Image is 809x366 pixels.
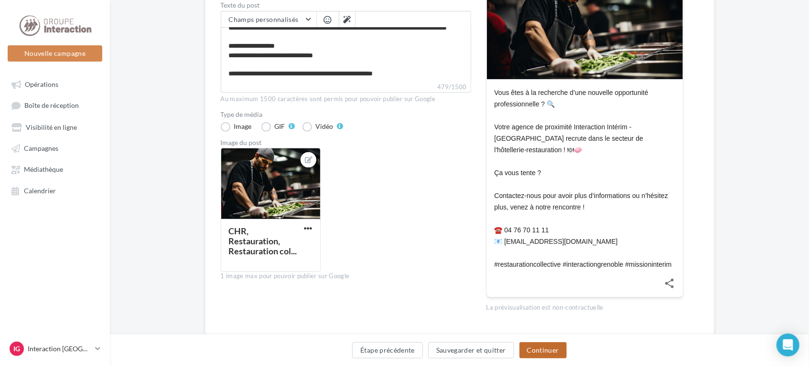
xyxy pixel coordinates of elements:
button: Champs personnalisés [221,11,316,28]
div: Au maximum 1500 caractères sont permis pour pouvoir publier sur Google [221,95,471,104]
span: Campagnes [24,144,58,152]
span: Médiathèque [24,166,63,174]
span: Calendrier [24,187,56,195]
span: Opérations [25,80,58,88]
a: IG Interaction [GEOGRAPHIC_DATA] [8,340,102,358]
a: Opérations [6,75,104,93]
p: Interaction [GEOGRAPHIC_DATA] [28,344,91,354]
label: Type de média [221,111,471,118]
button: Sauvegarder et quitter [428,342,514,358]
a: Calendrier [6,182,104,199]
span: Champs personnalisés [229,15,299,23]
a: Campagnes [6,139,104,157]
span: IG [13,344,20,354]
span: Visibilité en ligne [26,123,77,131]
button: Étape précédente [352,342,423,358]
div: Image [234,123,252,130]
label: 479/1500 [221,82,471,93]
a: Visibilité en ligne [6,118,104,136]
a: Boîte de réception [6,96,104,114]
div: Vidéo [316,123,334,130]
label: Texte du post [221,2,471,9]
div: Open Intercom Messenger [777,334,799,356]
button: Continuer [519,342,567,358]
span: Boîte de réception [24,102,79,110]
div: 1 image max pour pouvoir publier sur Google [221,272,471,281]
div: GIF [275,123,285,130]
div: Image du post [221,139,471,146]
a: Médiathèque [6,160,104,178]
div: Vous êtes à la recherche d’une nouvelle opportunité professionnelle ? 🔍 Votre agence de proximité... [495,87,675,270]
div: La prévisualisation est non-contractuelle [486,300,683,312]
div: CHR, Restauration, Restauration col... [229,226,297,256]
button: Nouvelle campagne [8,45,102,62]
